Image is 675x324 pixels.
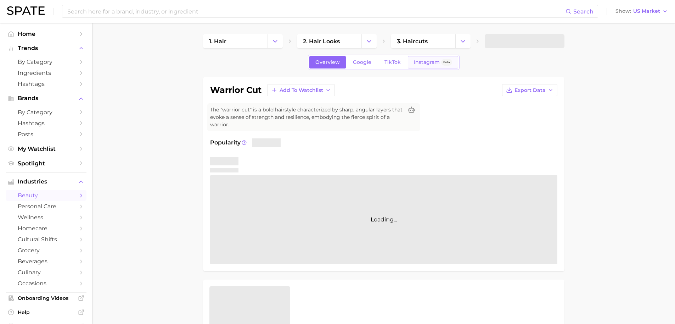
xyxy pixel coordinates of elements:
span: wellness [18,214,74,221]
button: Industries [6,176,86,187]
span: Brands [18,95,74,101]
a: My Watchlist [6,143,86,154]
div: Loading... [210,175,557,264]
a: InstagramBeta [408,56,458,68]
button: Change Category [268,34,283,48]
span: Trends [18,45,74,51]
a: Home [6,28,86,39]
a: 3. haircuts [391,34,455,48]
a: TikTok [378,56,407,68]
span: 1. hair [209,38,226,45]
a: personal care [6,201,86,212]
span: occasions [18,280,74,287]
a: cultural shifts [6,234,86,245]
span: Onboarding Videos [18,295,74,301]
a: Hashtags [6,78,86,89]
span: Beta [443,59,450,65]
span: The "warrior cut" is a bold hairstyle characterized by sharp, angular layers that evoke a sense o... [210,106,403,128]
span: Help [18,309,74,315]
a: beverages [6,256,86,267]
span: homecare [18,225,74,232]
button: Trends [6,43,86,54]
a: Overview [309,56,346,68]
button: Change Category [361,34,377,48]
img: SPATE [7,6,45,15]
button: Change Category [455,34,471,48]
span: beauty [18,192,74,199]
a: by Category [6,107,86,118]
span: 3. haircuts [397,38,428,45]
span: My Watchlist [18,145,74,152]
a: by Category [6,56,86,67]
span: Popularity [210,138,241,147]
span: grocery [18,247,74,254]
span: Google [353,59,371,65]
a: Hashtags [6,118,86,129]
span: personal care [18,203,74,210]
span: Hashtags [18,120,74,127]
a: Ingredients [6,67,86,78]
span: culinary [18,269,74,276]
span: Industries [18,179,74,185]
button: ShowUS Market [614,7,670,16]
a: beauty [6,190,86,201]
span: US Market [633,9,660,13]
span: Add to Watchlist [280,87,323,93]
button: Brands [6,93,86,104]
span: Home [18,31,74,37]
span: Posts [18,131,74,138]
span: Instagram [414,59,440,65]
span: 2. hair looks [303,38,340,45]
span: Show [615,9,631,13]
span: Ingredients [18,70,74,76]
h1: warrior cut [210,86,261,94]
a: Spotlight [6,158,86,169]
input: Search here for a brand, industry, or ingredient [67,5,566,17]
span: cultural shifts [18,236,74,243]
a: homecare [6,223,86,234]
a: Posts [6,129,86,140]
a: 2. hair looks [297,34,361,48]
a: Google [347,56,377,68]
button: Export Data [502,84,557,96]
span: Spotlight [18,160,74,167]
span: by Category [18,109,74,116]
a: 1. hair [203,34,268,48]
a: wellness [6,212,86,223]
span: TikTok [384,59,401,65]
span: beverages [18,258,74,265]
span: Overview [315,59,340,65]
a: grocery [6,245,86,256]
span: Export Data [514,87,546,93]
a: culinary [6,267,86,278]
a: occasions [6,278,86,289]
a: Help [6,307,86,318]
span: Hashtags [18,81,74,87]
a: Onboarding Videos [6,293,86,303]
span: Search [573,8,594,15]
button: Add to Watchlist [267,84,335,96]
span: by Category [18,59,74,65]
